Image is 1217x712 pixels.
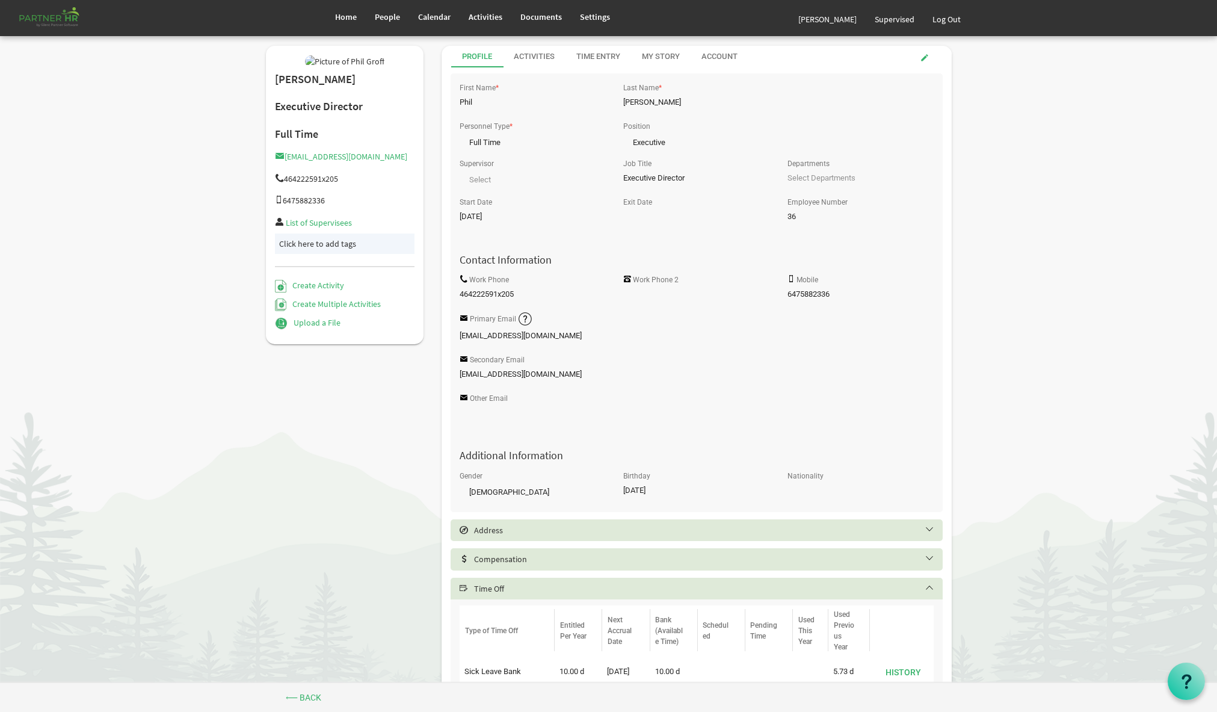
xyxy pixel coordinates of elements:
[469,276,509,284] label: Work Phone
[834,610,854,651] span: Used Previous Year
[789,2,866,36] a: [PERSON_NAME]
[875,14,914,25] span: Supervised
[787,160,830,168] label: Departments
[460,526,468,534] span: Select
[518,312,533,327] img: question-sm.png
[460,525,952,535] h5: Address
[470,315,516,323] label: Primary Email
[608,616,632,646] span: Next Accrual Date
[460,84,496,92] label: First Name
[460,472,482,480] label: Gender
[602,658,650,685] td: 9/1/2026 column header Next Accrual Date
[275,151,407,162] a: [EMAIL_ADDRESS][DOMAIN_NAME]
[866,2,923,36] a: Supervised
[650,658,698,685] td: 10.00 d is template cell column header Bank (Available Time)
[275,73,415,86] h2: [PERSON_NAME]
[470,395,508,403] label: Other Email
[793,658,828,685] td: is template cell column header Used This Year
[275,128,415,140] h4: Full Time
[745,658,793,685] td: is template cell column header Pending Time
[623,123,650,131] label: Position
[878,663,929,680] button: History
[451,46,961,67] div: tab-header
[923,2,970,36] a: Log Out
[460,199,492,206] label: Start Date
[703,621,729,640] span: Scheduled
[460,584,952,593] h5: Time Off
[787,472,824,480] label: Nationality
[787,199,848,206] label: Employee Number
[576,51,620,63] div: Time Entry
[465,627,518,635] span: Type of Time Off
[655,616,683,646] span: Bank (Available Time)
[460,160,494,168] label: Supervisor
[555,658,602,685] td: 10.00 d is template cell column header Entitled Per Year
[698,658,745,685] td: is template cell column header Scheduled
[275,101,415,113] h2: Executive Director
[451,450,943,462] h4: Additional Information
[460,584,468,593] span: Select
[580,11,610,22] span: Settings
[750,621,777,640] span: Pending Time
[275,174,415,184] h5: 464222591x205
[514,51,555,63] div: Activities
[375,11,400,22] span: People
[796,276,818,284] label: Mobile
[520,11,562,22] span: Documents
[305,55,384,67] img: Picture of Phil Groff
[642,51,680,63] div: My Story
[275,280,344,291] a: Create Activity
[828,658,870,685] td: 5.73 d is template cell column header Used Previous Year
[279,238,411,250] div: Click here to add tags
[470,356,525,364] label: Secondary Email
[798,616,815,646] span: Used This Year
[623,84,659,92] label: Last Name
[275,280,286,293] img: Create Activity
[633,276,679,284] label: Work Phone 2
[335,11,357,22] span: Home
[460,554,952,564] h5: Compensation
[701,51,738,63] div: Account
[623,472,650,480] label: Birthday
[275,317,288,330] img: Upload a File
[275,196,415,205] h5: 6475882336
[560,621,587,640] span: Entitled Per Year
[460,555,468,563] span: Select
[275,317,340,328] a: Upload a File
[275,299,287,311] img: Create Multiple Activities
[460,123,510,131] label: Personnel Type
[275,299,381,309] a: Create Multiple Activities
[286,217,352,228] a: List of Supervisees
[623,199,652,206] label: Exit Date
[451,254,943,266] h4: Contact Information
[418,11,451,22] span: Calendar
[460,658,555,685] td: Sick Leave Bank column header Type of Time Off
[870,658,934,685] td: is Command column column header
[469,11,502,22] span: Activities
[623,160,652,168] label: Job Title
[462,51,492,63] div: Profile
